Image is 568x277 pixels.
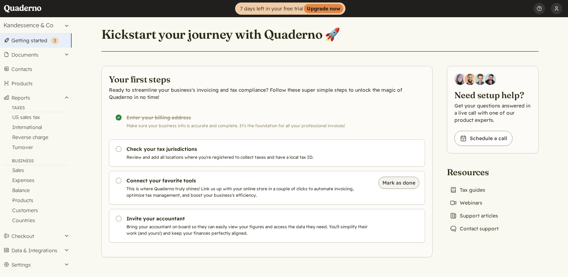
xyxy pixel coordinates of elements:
a: Support articles [447,211,501,221]
p: Get your questions answered in a live call with one of our product experts. [454,102,531,124]
div: Taxes [3,105,69,112]
h3: Connect your favorite tools [127,177,371,184]
p: Review and add all locations where you're registered to collect taxes and have a local tax ID. [127,154,371,161]
h2: Your first steps [109,73,425,85]
img: Javier Rubio, DevRel at Quaderno [485,73,496,85]
a: Connect your favorite tools This is where Quaderno truly shines! Link us up with your online stor... [109,171,425,205]
a: 7 days left in your free trialUpgrade now [235,3,345,15]
h3: Check your tax jurisdictions [127,145,371,153]
a: Check your tax jurisdictions Review and add all locations where you're registered to collect taxe... [109,139,425,167]
div: Business [3,158,69,165]
a: Invite your accountant Bring your accountant on board so they can easily view your figures and ac... [109,209,425,243]
img: Ivo Oltmans, Business Developer at Quaderno [474,73,486,85]
h1: Kickstart your journey with Quaderno 🚀 [101,27,340,42]
h2: Need setup help? [454,89,531,101]
h3: Invite your accountant [127,215,371,222]
img: Diana Carrasco, Account Executive at Quaderno [454,73,466,85]
img: Jairo Fumero, Account Executive at Quaderno [464,73,476,85]
button: Mark as done [378,177,419,189]
a: Schedule a call [454,131,512,146]
span: 3 [54,38,56,43]
a: Webinars [447,198,485,208]
strong: Upgrade now [304,4,343,13]
p: Ready to streamline your business's invoicing and tax compliance? Follow these super simple steps... [109,86,425,101]
a: Contact support [447,224,501,234]
p: This is where Quaderno truly shines! Link us up with your online store in a couple of clicks to a... [127,186,371,199]
a: Tax guides [447,185,488,195]
p: Bring your accountant on board so they can easily view your figures and access the data they need... [127,224,371,237]
h2: Resources [447,166,501,178]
